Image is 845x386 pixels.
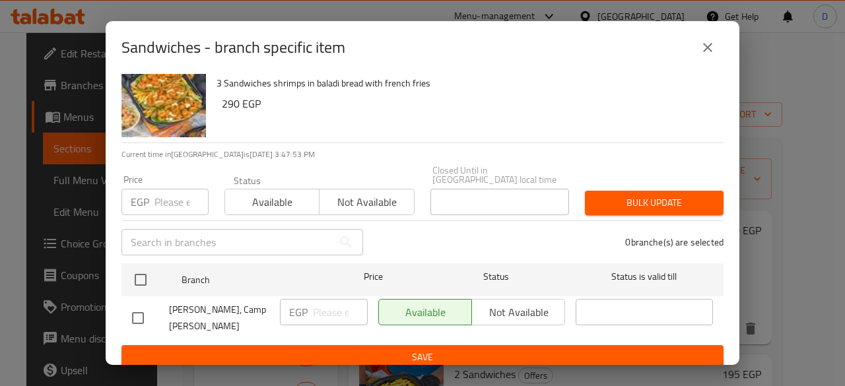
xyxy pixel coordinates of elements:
[131,194,149,210] p: EGP
[182,272,319,288] span: Branch
[625,236,724,249] p: 0 branche(s) are selected
[319,189,414,215] button: Not available
[121,53,206,137] img: Sandwiches
[313,299,368,325] input: Please enter price
[132,349,713,366] span: Save
[595,195,713,211] span: Bulk update
[121,229,333,255] input: Search in branches
[289,304,308,320] p: EGP
[585,191,724,215] button: Bulk update
[222,94,713,113] h6: 290 EGP
[224,189,320,215] button: Available
[121,148,724,160] p: Current time in [GEOGRAPHIC_DATA] is [DATE] 3:47:53 PM
[154,189,209,215] input: Please enter price
[230,193,314,212] span: Available
[428,269,565,285] span: Status
[692,32,724,63] button: close
[121,37,345,58] h2: Sandwiches - branch specific item
[217,75,713,92] p: 3 Sandwiches shrimps in baladi bread with french fries
[121,345,724,370] button: Save
[169,302,269,335] span: [PERSON_NAME], Camp [PERSON_NAME]
[329,269,417,285] span: Price
[325,193,409,212] span: Not available
[576,269,713,285] span: Status is valid till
